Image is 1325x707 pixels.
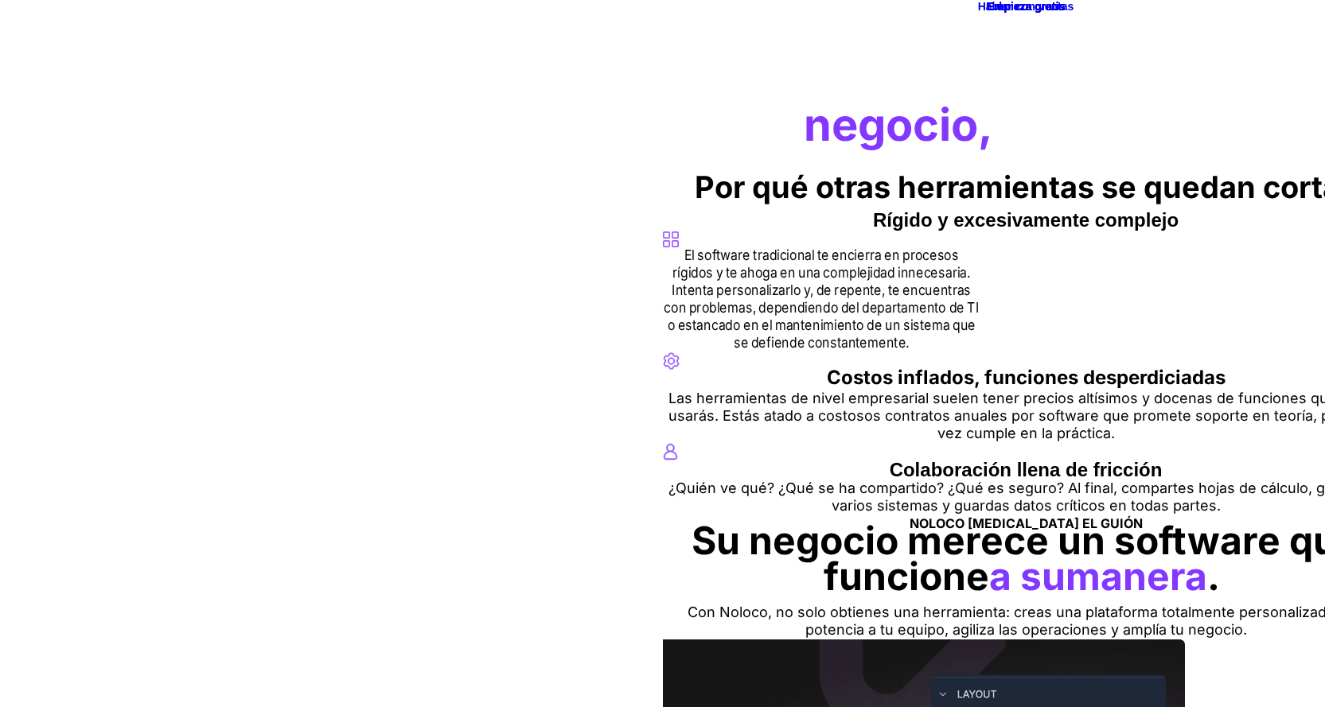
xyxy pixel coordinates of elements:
[873,209,1179,231] font: Rígido y excesivamente complejo
[890,459,1163,480] font: Colaboración llena de fricción
[1066,553,1207,600] font: manera
[910,515,1143,531] font: NOLOCO [MEDICAL_DATA] EL GUIÓN
[1207,553,1220,600] font: .
[664,247,979,351] font: El software tradicional te encierra en procesos rígidos y te ahoga en una complejidad innecesaria...
[879,51,1172,67] font: HERRAMIENTAS INTERNAS PERSONALIZADAS
[827,366,1226,389] font: Costos inflados, funciones desperdiciadas
[993,98,1227,152] font: no al revés
[989,553,1066,600] font: a su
